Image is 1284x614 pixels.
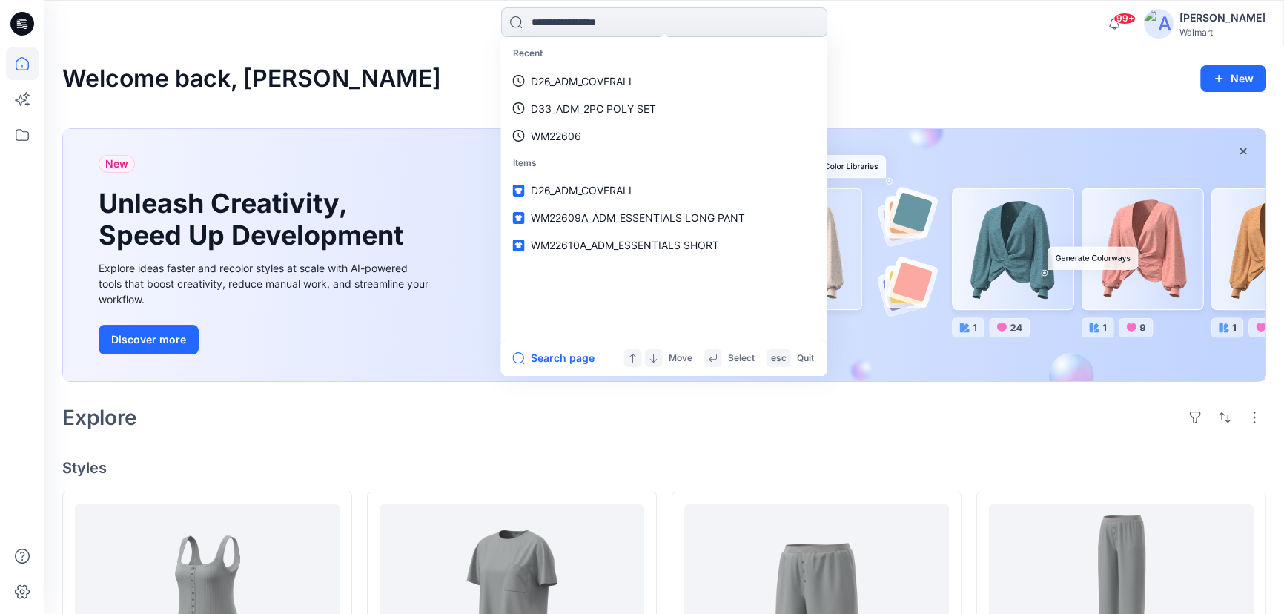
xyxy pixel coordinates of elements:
[770,351,786,366] p: esc
[530,128,580,144] p: WM22606
[105,155,128,173] span: New
[1144,9,1174,39] img: avatar
[530,211,744,224] span: WM22609A_ADM_ESSENTIALS LONG PANT
[503,231,824,259] a: WM22610A_ADM_ESSENTIALS SHORT
[530,184,634,197] span: D26_ADM_COVERALL
[530,101,655,116] p: D33_ADM_2PC POLY SET
[1179,9,1265,27] div: [PERSON_NAME]
[99,325,199,354] button: Discover more
[62,406,137,429] h2: Explore
[503,40,824,67] p: Recent
[530,239,718,251] span: WM22610A_ADM_ESSENTIALS SHORT
[62,459,1266,477] h4: Styles
[62,65,441,93] h2: Welcome back, [PERSON_NAME]
[796,351,813,366] p: Quit
[503,150,824,177] p: Items
[530,73,634,89] p: D26_ADM_COVERALL
[99,188,410,251] h1: Unleash Creativity, Speed Up Development
[503,122,824,150] a: WM22606
[99,325,432,354] a: Discover more
[512,349,594,367] button: Search page
[503,95,824,122] a: D33_ADM_2PC POLY SET
[503,67,824,95] a: D26_ADM_COVERALL
[99,260,432,307] div: Explore ideas faster and recolor styles at scale with AI-powered tools that boost creativity, red...
[1200,65,1266,92] button: New
[503,204,824,231] a: WM22609A_ADM_ESSENTIALS LONG PANT
[668,351,692,366] p: Move
[727,351,754,366] p: Select
[1179,27,1265,38] div: Walmart
[503,176,824,204] a: D26_ADM_COVERALL
[1113,13,1136,24] span: 99+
